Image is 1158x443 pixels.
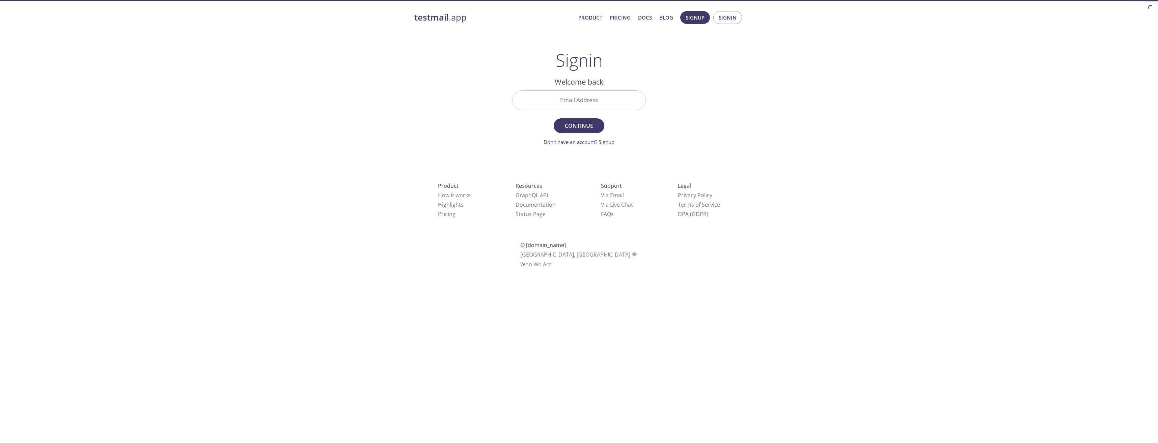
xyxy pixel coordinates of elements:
a: Product [578,13,602,22]
a: Who We Are [520,261,552,268]
a: Via Email [601,191,624,199]
button: Continue [554,118,604,133]
span: [GEOGRAPHIC_DATA], [GEOGRAPHIC_DATA] [520,251,638,258]
h1: Signin [556,50,603,70]
a: testmail.app [414,12,573,23]
span: s [611,210,614,218]
span: Product [438,182,459,189]
a: Status Page [516,210,546,218]
h2: Welcome back [512,76,646,88]
a: How it works [438,191,471,199]
a: GraphQL API [516,191,548,199]
span: Signin [719,13,737,22]
a: Documentation [516,201,556,208]
a: Terms of Service [678,201,720,208]
span: Signup [686,13,705,22]
button: Signup [680,11,710,24]
a: Highlights [438,201,464,208]
a: Pricing [438,210,456,218]
a: Via Live Chat [601,201,633,208]
button: Signin [713,11,742,24]
span: Support [601,182,622,189]
span: © [DOMAIN_NAME] [520,241,566,249]
a: Docs [638,13,652,22]
a: Don't have an account? Signup [544,139,614,145]
a: Pricing [610,13,631,22]
a: Blog [659,13,673,22]
span: Continue [561,121,597,130]
a: Privacy Policy [678,191,712,199]
strong: testmail [414,11,449,23]
a: FAQ [601,210,614,218]
span: Legal [678,182,691,189]
span: Resources [516,182,542,189]
a: DPA (GDPR) [678,210,708,218]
